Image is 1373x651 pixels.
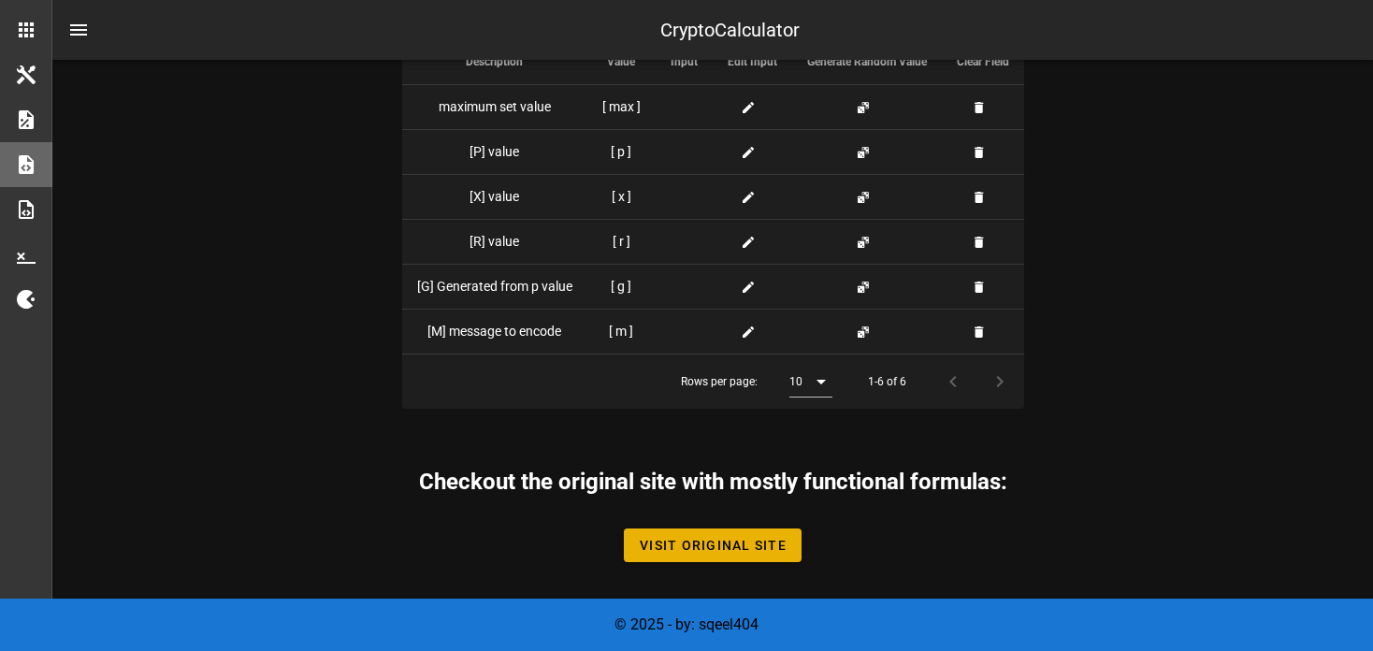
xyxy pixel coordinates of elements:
a: Visit Original Site [624,528,802,562]
span: Visit Original Site [639,538,787,553]
td: [ max ] [587,84,656,129]
td: [ p ] [587,129,656,174]
td: [P] value [402,129,587,174]
th: Input [656,39,713,84]
th: Value [587,39,656,84]
span: Input [671,55,698,68]
div: 10 [789,373,802,390]
span: © 2025 - by: sqeel404 [614,615,759,633]
td: [R] value [402,219,587,264]
h2: Checkout the original site with mostly functional formulas: [419,431,1007,499]
span: Value [607,55,635,68]
td: [ r ] [587,219,656,264]
td: [ m ] [587,309,656,354]
div: CryptoCalculator [660,16,800,44]
div: 1-6 of 6 [868,373,906,390]
span: Description [466,55,523,68]
td: [M] message to encode [402,309,587,354]
span: Edit Input [728,55,777,68]
td: maximum set value [402,84,587,129]
th: Description [402,39,587,84]
span: Clear Field [957,55,1009,68]
th: Clear Field [942,39,1024,84]
button: nav-menu-toggle [56,7,101,52]
td: [G] Generated from p value [402,264,587,309]
th: Edit Input [713,39,792,84]
span: Generate Random Value [807,55,927,68]
div: Rows per page: [681,354,832,409]
td: [X] value [402,174,587,219]
th: Generate Random Value [792,39,942,84]
td: [ g ] [587,264,656,309]
div: 10Rows per page: [789,367,832,397]
td: [ x ] [587,174,656,219]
